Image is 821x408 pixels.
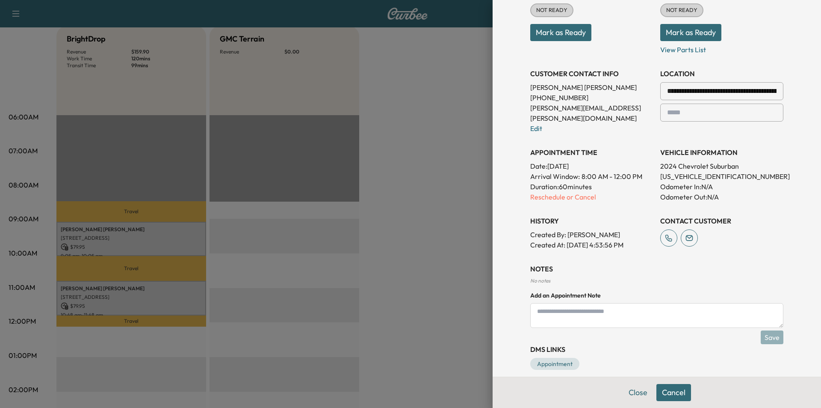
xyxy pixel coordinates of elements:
p: [PHONE_NUMBER] [530,92,653,103]
p: [US_VEHICLE_IDENTIFICATION_NUMBER] [660,171,783,182]
div: No notes [530,277,783,284]
p: Odometer Out: N/A [660,192,783,202]
h4: Add an Appointment Note [530,291,783,300]
span: 8:00 AM - 12:00 PM [582,171,642,182]
button: Cancel [656,384,691,401]
p: Date: [DATE] [530,161,653,171]
p: Duration: 60 minutes [530,182,653,192]
p: Odometer In: N/A [660,182,783,192]
h3: CUSTOMER CONTACT INFO [530,68,653,79]
p: Reschedule or Cancel [530,192,653,202]
button: Close [623,384,653,401]
p: Arrival Window: [530,171,653,182]
h3: History [530,216,653,226]
button: Mark as Ready [530,24,591,41]
h3: NOTES [530,264,783,274]
p: [PERSON_NAME] [PERSON_NAME] [530,82,653,92]
h3: CONTACT CUSTOMER [660,216,783,226]
p: [PERSON_NAME][EMAIL_ADDRESS][PERSON_NAME][DOMAIN_NAME] [530,103,653,123]
span: NOT READY [531,6,573,15]
p: View Parts List [660,41,783,55]
button: Mark as Ready [660,24,721,41]
h3: APPOINTMENT TIME [530,147,653,158]
a: Edit [530,124,542,133]
p: Created At : [DATE] 4:53:56 PM [530,240,653,250]
h3: VEHICLE INFORMATION [660,147,783,158]
p: 2024 Chevrolet Suburban [660,161,783,171]
span: NOT READY [661,6,703,15]
h3: LOCATION [660,68,783,79]
h3: DMS Links [530,344,783,354]
p: Created By : [PERSON_NAME] [530,229,653,240]
a: Appointment [530,358,579,370]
